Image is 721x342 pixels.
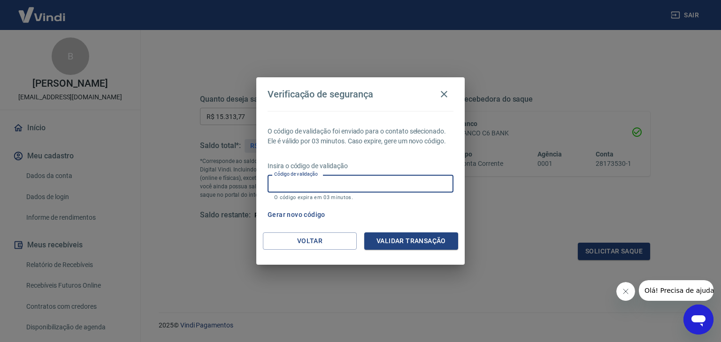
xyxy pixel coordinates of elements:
[364,232,458,250] button: Validar transação
[264,206,329,223] button: Gerar novo código
[268,126,453,146] p: O código de validação foi enviado para o contato selecionado. Ele é válido por 03 minutos. Caso e...
[683,305,713,335] iframe: Botão para abrir a janela de mensagens
[268,161,453,171] p: Insira o código de validação
[6,7,79,14] span: Olá! Precisa de ajuda?
[263,232,357,250] button: Voltar
[639,280,713,301] iframe: Mensagem da empresa
[274,194,447,201] p: O código expira em 03 minutos.
[616,282,635,301] iframe: Fechar mensagem
[268,89,373,100] h4: Verificação de segurança
[274,171,318,178] label: Código de validação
